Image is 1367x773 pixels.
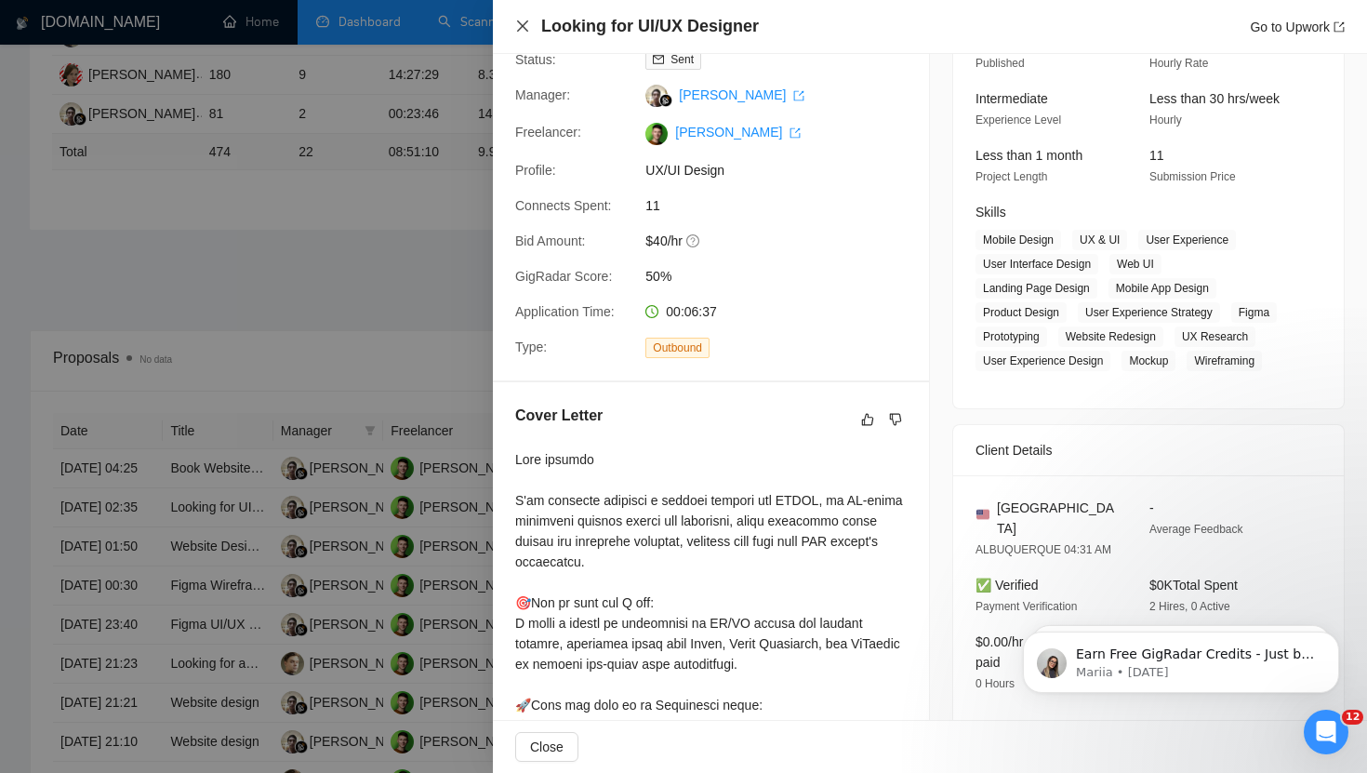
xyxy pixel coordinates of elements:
[975,91,1048,106] span: Intermediate
[1149,523,1243,536] span: Average Feedback
[1149,170,1236,183] span: Submission Price
[515,19,530,33] span: close
[975,205,1006,220] span: Skills
[889,412,902,427] span: dislike
[530,737,564,757] span: Close
[515,233,586,248] span: Bid Amount:
[975,148,1082,163] span: Less than 1 month
[1149,500,1154,515] span: -
[1334,21,1345,33] span: export
[1149,91,1280,106] span: Less than 30 hrs/week
[997,498,1120,539] span: [GEOGRAPHIC_DATA]
[975,543,1111,556] span: ALBUQUERQUE 04:31 AM
[653,54,664,65] span: mail
[645,231,924,251] span: $40/hr
[975,634,1113,670] span: $0.00/hr avg hourly rate paid
[884,408,907,431] button: dislike
[515,163,556,178] span: Profile:
[1149,148,1164,163] span: 11
[1072,230,1127,250] span: UX & UI
[645,305,658,318] span: clock-circle
[1058,327,1163,347] span: Website Redesign
[790,127,801,139] span: export
[975,327,1047,347] span: Prototyping
[975,113,1061,127] span: Experience Level
[975,302,1067,323] span: Product Design
[1149,113,1182,127] span: Hourly
[645,338,710,358] span: Outbound
[976,508,989,521] img: 🇺🇸
[861,412,874,427] span: like
[995,593,1367,723] iframe: Intercom notifications message
[541,15,759,38] h4: Looking for UI/UX Designer
[975,677,1015,690] span: 0 Hours
[645,195,924,216] span: 11
[1250,20,1345,34] a: Go to Upworkexport
[515,732,578,762] button: Close
[1108,278,1216,299] span: Mobile App Design
[645,123,668,145] img: c16pGwGrh3ocwXKs_QLemoNvxF5hxZwYyk4EQ7X_OQYVbd2jgSzNEOmhmNm2noYs8N
[975,278,1097,299] span: Landing Page Design
[670,53,694,66] span: Sent
[975,425,1321,475] div: Client Details
[1231,302,1277,323] span: Figma
[1138,230,1236,250] span: User Experience
[515,198,612,213] span: Connects Spent:
[515,52,556,67] span: Status:
[975,254,1098,274] span: User Interface Design
[975,57,1025,70] span: Published
[1175,327,1255,347] span: UX Research
[1342,710,1363,725] span: 12
[856,408,879,431] button: like
[793,90,804,101] span: export
[1187,351,1262,371] span: Wireframing
[1121,351,1175,371] span: Mockup
[679,87,804,102] a: [PERSON_NAME] export
[515,340,547,354] span: Type:
[1109,254,1161,274] span: Web UI
[659,94,672,107] img: gigradar-bm.png
[645,160,924,180] span: UX/UI Design
[515,87,570,102] span: Manager:
[975,170,1047,183] span: Project Length
[515,19,530,34] button: Close
[1078,302,1220,323] span: User Experience Strategy
[515,304,615,319] span: Application Time:
[1149,57,1208,70] span: Hourly Rate
[666,304,717,319] span: 00:06:37
[686,233,701,248] span: question-circle
[975,578,1039,593] span: ✅ Verified
[975,351,1110,371] span: User Experience Design
[675,125,801,140] a: [PERSON_NAME] export
[1304,710,1348,754] iframe: Intercom live chat
[515,269,612,284] span: GigRadar Score:
[975,600,1077,613] span: Payment Verification
[645,266,924,287] span: 50%
[515,405,603,427] h5: Cover Letter
[1149,578,1238,593] span: $0K Total Spent
[515,125,581,140] span: Freelancer:
[975,230,1061,250] span: Mobile Design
